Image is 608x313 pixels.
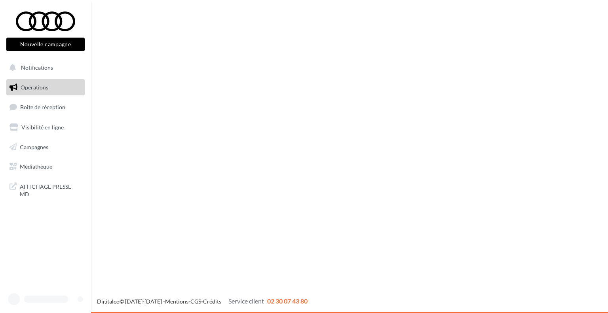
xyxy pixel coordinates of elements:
[165,298,188,305] a: Mentions
[20,104,65,110] span: Boîte de réception
[5,79,86,96] a: Opérations
[5,139,86,156] a: Campagnes
[97,298,308,305] span: © [DATE]-[DATE] - - -
[228,297,264,305] span: Service client
[5,99,86,116] a: Boîte de réception
[20,143,48,150] span: Campagnes
[203,298,221,305] a: Crédits
[97,298,120,305] a: Digitaleo
[21,84,48,91] span: Opérations
[21,64,53,71] span: Notifications
[5,158,86,175] a: Médiathèque
[21,124,64,131] span: Visibilité en ligne
[5,119,86,136] a: Visibilité en ligne
[20,181,82,198] span: AFFICHAGE PRESSE MD
[5,59,83,76] button: Notifications
[267,297,308,305] span: 02 30 07 43 80
[190,298,201,305] a: CGS
[20,163,52,170] span: Médiathèque
[5,178,86,201] a: AFFICHAGE PRESSE MD
[6,38,85,51] button: Nouvelle campagne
